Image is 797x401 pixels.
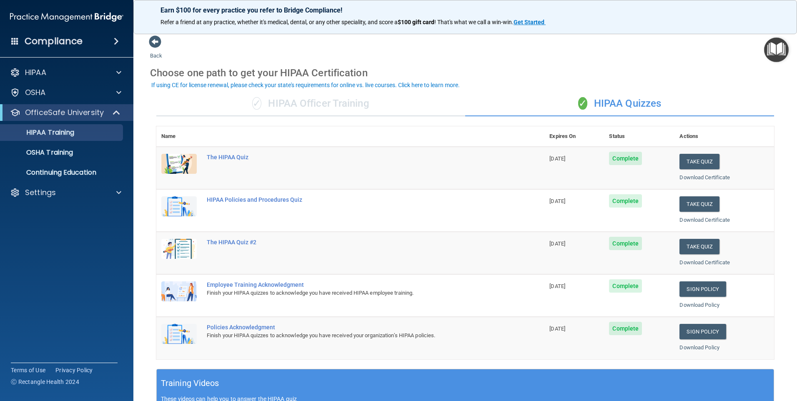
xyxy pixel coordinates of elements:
a: Download Certificate [679,259,730,266]
span: Complete [609,152,642,165]
a: OfficeSafe University [10,108,121,118]
button: Take Quiz [679,196,719,212]
p: Settings [25,188,56,198]
span: [DATE] [549,283,565,289]
button: Open Resource Center [764,38,789,62]
div: HIPAA Policies and Procedures Quiz [207,196,503,203]
strong: Get Started [514,19,544,25]
a: Download Policy [679,344,719,351]
div: HIPAA Officer Training [156,91,465,116]
div: Employee Training Acknowledgment [207,281,503,288]
img: PMB logo [10,9,123,25]
th: Status [604,126,674,147]
a: Download Certificate [679,174,730,180]
a: HIPAA [10,68,121,78]
a: Sign Policy [679,281,726,297]
a: Privacy Policy [55,366,93,374]
span: [DATE] [549,155,565,162]
div: The HIPAA Quiz #2 [207,239,503,246]
div: Finish your HIPAA quizzes to acknowledge you have received HIPAA employee training. [207,288,503,298]
button: Take Quiz [679,154,719,169]
div: HIPAA Quizzes [465,91,774,116]
span: ! That's what we call a win-win. [434,19,514,25]
div: Choose one path to get your HIPAA Certification [150,61,780,85]
span: Refer a friend at any practice, whether it's medical, dental, or any other speciality, and score a [160,19,398,25]
a: Back [150,43,162,59]
div: Finish your HIPAA quizzes to acknowledge you have received your organization’s HIPAA policies. [207,331,503,341]
a: Settings [10,188,121,198]
span: [DATE] [549,198,565,204]
strong: $100 gift card [398,19,434,25]
span: ✓ [578,97,587,110]
h5: Training Videos [161,376,219,391]
p: Continuing Education [5,168,119,177]
a: Sign Policy [679,324,726,339]
a: Get Started [514,19,546,25]
span: Complete [609,237,642,250]
span: Complete [609,279,642,293]
a: Download Policy [679,302,719,308]
a: OSHA [10,88,121,98]
div: Policies Acknowledgment [207,324,503,331]
a: Terms of Use [11,366,45,374]
span: Complete [609,322,642,335]
span: [DATE] [549,241,565,247]
p: HIPAA Training [5,128,74,137]
p: OSHA [25,88,46,98]
div: The HIPAA Quiz [207,154,503,160]
th: Actions [674,126,774,147]
a: Download Certificate [679,217,730,223]
div: If using CE for license renewal, please check your state's requirements for online vs. live cours... [151,82,460,88]
span: [DATE] [549,326,565,332]
p: OfficeSafe University [25,108,104,118]
th: Name [156,126,202,147]
span: Complete [609,194,642,208]
p: HIPAA [25,68,46,78]
p: Earn $100 for every practice you refer to Bridge Compliance! [160,6,770,14]
span: Ⓒ Rectangle Health 2024 [11,378,79,386]
span: ✓ [252,97,261,110]
th: Expires On [544,126,604,147]
p: OSHA Training [5,148,73,157]
button: Take Quiz [679,239,719,254]
h4: Compliance [25,35,83,47]
button: If using CE for license renewal, please check your state's requirements for online vs. live cours... [150,81,461,89]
